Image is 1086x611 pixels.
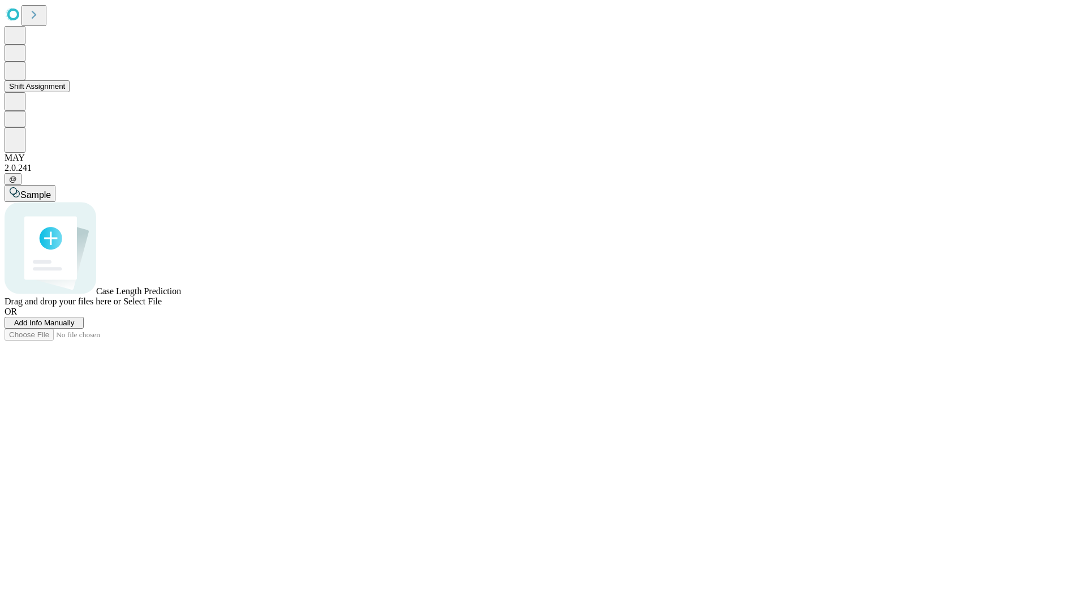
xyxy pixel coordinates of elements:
[5,163,1081,173] div: 2.0.241
[5,307,17,316] span: OR
[96,286,181,296] span: Case Length Prediction
[5,80,70,92] button: Shift Assignment
[9,175,17,183] span: @
[123,296,162,306] span: Select File
[5,153,1081,163] div: MAY
[5,173,21,185] button: @
[5,317,84,329] button: Add Info Manually
[20,190,51,200] span: Sample
[14,319,75,327] span: Add Info Manually
[5,296,121,306] span: Drag and drop your files here or
[5,185,55,202] button: Sample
